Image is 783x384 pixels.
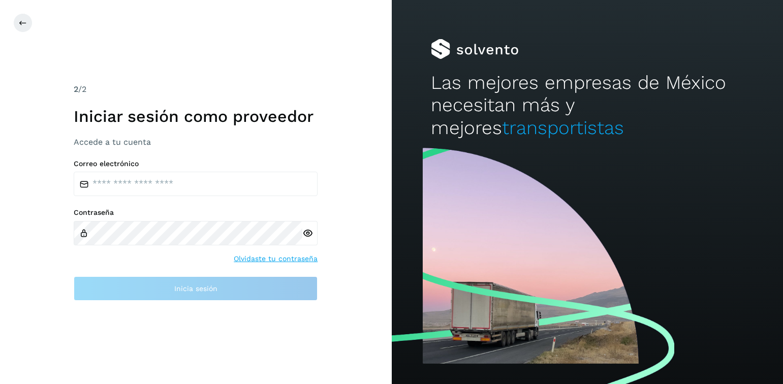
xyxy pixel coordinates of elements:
div: /2 [74,83,318,95]
h1: Iniciar sesión como proveedor [74,107,318,126]
h2: Las mejores empresas de México necesitan más y mejores [431,72,744,139]
span: Inicia sesión [174,285,217,292]
span: transportistas [502,117,624,139]
span: 2 [74,84,78,94]
h3: Accede a tu cuenta [74,137,318,147]
a: Olvidaste tu contraseña [234,253,318,264]
button: Inicia sesión [74,276,318,301]
label: Contraseña [74,208,318,217]
label: Correo electrónico [74,159,318,168]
